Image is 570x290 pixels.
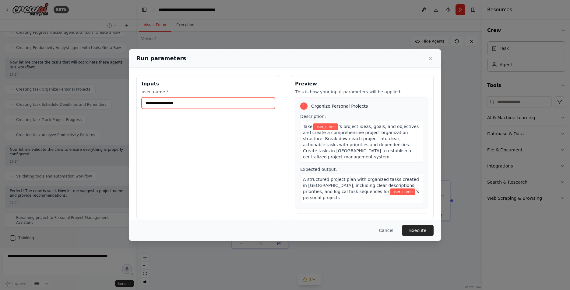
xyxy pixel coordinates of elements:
[390,188,415,195] span: Variable: user_name
[295,89,428,95] p: This is how your input parameters will be applied:
[303,177,419,194] span: A structured project plan with organized tasks created in [GEOGRAPHIC_DATA], including clear desc...
[303,124,312,129] span: Take
[142,80,275,88] h3: Inputs
[300,102,308,110] div: 1
[300,114,326,119] span: Description:
[136,54,186,63] h2: Run parameters
[313,123,338,130] span: Variable: user_name
[311,103,368,109] span: Organize Personal Projects
[374,225,398,236] button: Cancel
[142,89,275,95] label: user_name
[303,124,419,159] span: 's project ideas, goals, and objectives and create a comprehensive project organization structure...
[300,167,337,172] span: Expected output:
[402,225,434,236] button: Execute
[295,80,428,88] h3: Preview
